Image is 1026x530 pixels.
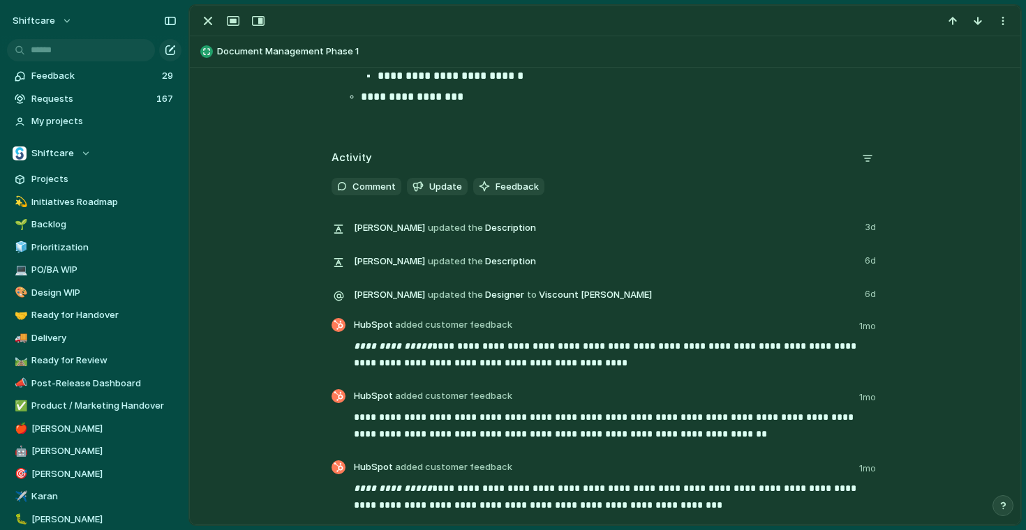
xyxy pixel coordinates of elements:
[352,180,396,194] span: Comment
[31,490,177,503] span: Karan
[865,251,879,268] span: 6d
[13,241,27,255] button: 🧊
[15,262,24,278] div: 💻
[15,489,24,505] div: ✈️
[7,486,181,507] div: ✈️Karan
[15,444,24,460] div: 🤖
[31,467,177,481] span: [PERSON_NAME]
[865,285,879,301] span: 6d
[7,259,181,280] a: 💻PO/BA WIP
[332,150,372,166] h2: Activity
[7,509,181,530] a: 🐛[PERSON_NAME]
[7,169,181,190] a: Projects
[7,143,181,164] button: Shiftcare
[15,194,24,210] div: 💫
[7,464,181,485] a: 🎯[PERSON_NAME]
[31,218,177,232] span: Backlog
[31,146,74,160] span: Shiftcare
[7,350,181,371] a: 🛤️Ready for Review
[7,305,181,326] a: 🤝Ready for Handover
[354,285,856,304] span: Designer
[15,239,24,255] div: 🧊
[31,377,177,391] span: Post-Release Dashboard
[15,375,24,391] div: 📣
[859,391,879,404] span: 1mo
[13,354,27,368] button: 🛤️
[859,319,879,333] span: 1mo
[6,10,80,32] button: shiftcare
[7,373,181,394] a: 📣Post-Release Dashboard
[13,377,27,391] button: 📣
[332,178,401,196] button: Comment
[15,308,24,324] div: 🤝
[156,92,176,106] span: 167
[15,217,24,233] div: 🌱
[31,172,177,186] span: Projects
[7,192,181,213] a: 💫Initiatives Roadmap
[496,180,539,194] span: Feedback
[13,399,27,413] button: ✅
[7,418,181,439] a: 🍎[PERSON_NAME]
[13,331,27,345] button: 🚚
[13,14,55,28] span: shiftcare
[428,221,483,235] span: updated the
[217,45,1014,59] span: Document Management Phase 1
[395,461,512,472] span: added customer feedback
[7,66,181,86] a: Feedback29
[31,354,177,368] span: Ready for Review
[428,255,483,268] span: updated the
[31,308,177,322] span: Ready for Handover
[395,319,512,330] span: added customer feedback
[15,285,24,301] div: 🎨
[7,214,181,235] a: 🌱Backlog
[13,444,27,458] button: 🤖
[13,195,27,209] button: 💫
[15,466,24,482] div: 🎯
[473,178,544,196] button: Feedback
[354,389,512,403] span: HubSpot
[354,221,425,235] span: [PERSON_NAME]
[428,288,483,302] span: updated the
[31,399,177,413] span: Product / Marketing Handover
[7,441,181,462] a: 🤖[PERSON_NAME]
[13,513,27,527] button: 🐛
[395,390,512,401] span: added customer feedback
[859,462,879,476] span: 1mo
[354,218,856,237] span: Description
[354,255,425,268] span: [PERSON_NAME]
[13,422,27,436] button: 🍎
[31,195,177,209] span: Initiatives Roadmap
[31,114,177,128] span: My projects
[15,421,24,437] div: 🍎
[15,398,24,414] div: ✅
[7,282,181,303] a: 🎨Design WIP
[7,328,181,349] a: 🚚Delivery
[354,460,512,474] span: HubSpot
[354,251,856,271] span: Description
[13,218,27,232] button: 🌱
[15,353,24,369] div: 🛤️
[31,263,177,277] span: PO/BA WIP
[7,395,181,416] div: ✅Product / Marketing Handover
[7,111,181,132] a: My projects
[865,218,879,234] span: 3d
[13,286,27,300] button: 🎨
[31,69,158,83] span: Feedback
[539,288,652,302] span: Viscount [PERSON_NAME]
[31,444,177,458] span: [PERSON_NAME]
[31,513,177,527] span: [PERSON_NAME]
[196,40,1014,63] button: Document Management Phase 1
[13,308,27,322] button: 🤝
[13,467,27,481] button: 🎯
